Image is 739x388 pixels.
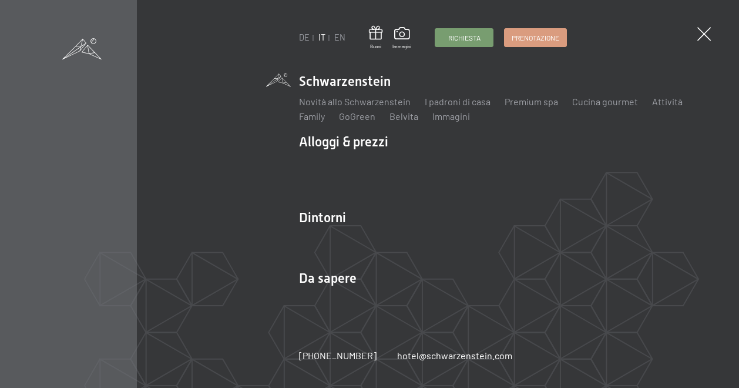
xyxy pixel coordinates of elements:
a: Immagini [392,27,411,49]
a: Prenotazione [505,29,566,46]
span: Buoni [369,44,382,50]
a: Buoni [369,26,382,50]
a: Cucina gourmet [572,96,638,107]
a: Premium spa [505,96,558,107]
a: DE [299,32,310,42]
a: EN [334,32,345,42]
a: Novità allo Schwarzenstein [299,96,411,107]
span: Immagini [392,44,411,50]
span: [PHONE_NUMBER] [299,350,377,361]
a: GoGreen [339,111,375,122]
a: Belvita [389,111,418,122]
a: Immagini [432,111,470,122]
span: Prenotazione [512,33,559,43]
span: Richiesta [448,33,481,43]
img: Hotel Benessere SCHWARZENSTEIN – Trentino Alto Adige Dolomiti [29,72,242,285]
a: Family [299,111,325,122]
a: IT [318,32,325,42]
a: Richiesta [435,29,493,46]
a: hotel@schwarzenstein.com [397,349,512,362]
a: [PHONE_NUMBER] [299,349,377,362]
a: I padroni di casa [425,96,491,107]
a: Attività [652,96,683,107]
